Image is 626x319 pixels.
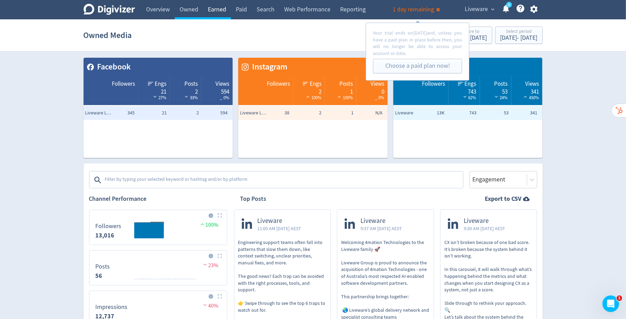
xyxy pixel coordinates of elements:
[452,88,476,93] div: 743
[157,282,166,287] text: 24/08
[168,106,201,120] td: 2
[201,106,233,120] td: 594
[385,62,450,70] a: Choose a paid plan now!
[464,225,505,232] span: 9:30 AM [DATE] AEST
[373,59,462,74] button: Choose a paid plan now!
[199,222,219,228] span: 100%
[464,217,505,225] span: Liveware
[238,58,388,158] table: customized table
[310,80,321,88] span: Engs
[85,110,113,116] span: Liveware Labs
[297,88,321,93] div: 2
[478,106,510,120] td: 53
[515,88,539,93] div: 341
[305,94,311,99] img: positive-performance-white.svg
[183,94,190,99] img: negative-performance-white.svg
[202,262,219,269] span: 23%
[506,2,512,8] a: 5
[522,95,539,101] span: 450%
[395,110,423,116] span: Liveware
[336,94,343,99] img: positive-performance-white.svg
[184,80,198,88] span: Posts
[112,80,135,88] span: Followers
[525,80,539,88] span: Views
[142,88,167,93] div: 21
[199,222,206,227] img: positive-performance.svg
[96,272,103,280] strong: 56
[522,94,529,99] img: positive-performance-white.svg
[465,80,476,88] span: Engs
[267,80,290,88] span: Followers
[145,282,154,287] text: 10/08
[339,80,353,88] span: Posts
[494,80,508,88] span: Posts
[94,61,131,73] span: Facebook
[92,213,224,242] svg: Followers 13,016
[136,106,168,120] td: 21
[360,88,384,93] div: 0
[89,195,227,203] h2: Channel Performance
[483,88,508,93] div: 53
[96,222,122,230] dt: Followers
[259,106,291,120] td: 38
[462,94,469,99] img: negative-performance-white.svg
[218,254,222,258] img: Placeholder
[92,253,224,282] svg: Posts 56
[375,95,384,101] span: _ 0%
[240,195,267,203] h2: Top Posts
[170,282,179,287] text: 07/09
[617,295,622,301] span: 1
[218,294,222,299] img: Placeholder
[462,4,496,15] button: Liveware
[328,88,353,93] div: 1
[104,106,136,120] td: 345
[393,6,434,13] span: 1 day remaining
[336,95,353,101] span: 100%
[490,6,496,12] span: expand_more
[133,282,141,287] text: 27/07
[495,27,543,44] button: Select period[DATE]- [DATE]
[183,95,198,101] span: 33%
[323,106,355,120] td: 1
[360,225,402,232] span: 9:37 AM [DATE] AEST
[202,262,209,267] img: negative-performance.svg
[96,231,115,240] strong: 13,016
[249,61,287,73] span: Instagram
[603,295,619,312] iframe: Intercom live chat
[485,195,522,203] strong: Export to CSV
[155,80,166,88] span: Engs
[508,2,510,7] text: 5
[215,80,229,88] span: Views
[373,30,462,57] p: Your trial ends on [DATE] and, unless you have a paid plan in place before then, you will no long...
[305,95,321,101] span: 100%
[96,303,128,311] dt: Impressions
[493,95,508,101] span: 24%
[173,88,198,93] div: 2
[84,58,233,158] table: customized table
[446,106,478,120] td: 743
[258,217,301,225] span: Liveware
[220,95,229,101] span: _ 0%
[152,95,166,101] span: 27%
[462,95,476,101] span: 62%
[500,35,538,41] div: [DATE] - [DATE]
[152,94,158,99] img: negative-performance-white.svg
[356,106,388,120] td: N/A
[422,80,445,88] span: Followers
[84,24,132,46] h1: Owned Media
[493,94,500,99] img: negative-performance-white.svg
[291,106,323,120] td: 2
[414,106,446,120] td: 13K
[393,58,543,158] table: customized table
[258,225,301,232] span: 11:00 AM [DATE] AEST
[183,282,191,287] text: 21/09
[218,213,222,218] img: Placeholder
[205,88,229,93] div: 594
[202,302,219,309] span: 40%
[500,29,538,35] div: Select period
[360,217,402,225] span: Liveware
[510,106,542,120] td: 341
[465,4,488,15] span: Liveware
[96,263,110,271] dt: Posts
[370,80,384,88] span: Views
